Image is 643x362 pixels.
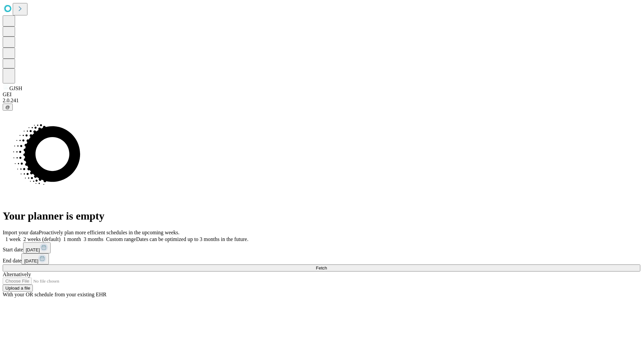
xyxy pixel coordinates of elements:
span: Custom range [106,236,136,242]
span: Fetch [316,265,327,270]
span: Import your data [3,230,39,235]
span: GJSH [9,85,22,91]
button: Upload a file [3,285,33,292]
button: [DATE] [21,253,49,264]
span: [DATE] [24,258,38,263]
h1: Your planner is empty [3,210,640,222]
span: Alternatively [3,271,31,277]
span: @ [5,105,10,110]
span: Dates can be optimized up to 3 months in the future. [136,236,248,242]
span: 1 week [5,236,21,242]
button: [DATE] [23,242,51,253]
div: GEI [3,92,640,98]
span: With your OR schedule from your existing EHR [3,292,106,297]
span: Proactively plan more efficient schedules in the upcoming weeks. [39,230,180,235]
div: Start date [3,242,640,253]
div: 2.0.241 [3,98,640,104]
span: [DATE] [26,247,40,252]
span: 3 months [84,236,103,242]
span: 2 weeks (default) [23,236,61,242]
span: 1 month [63,236,81,242]
button: @ [3,104,13,111]
button: Fetch [3,264,640,271]
div: End date [3,253,640,264]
